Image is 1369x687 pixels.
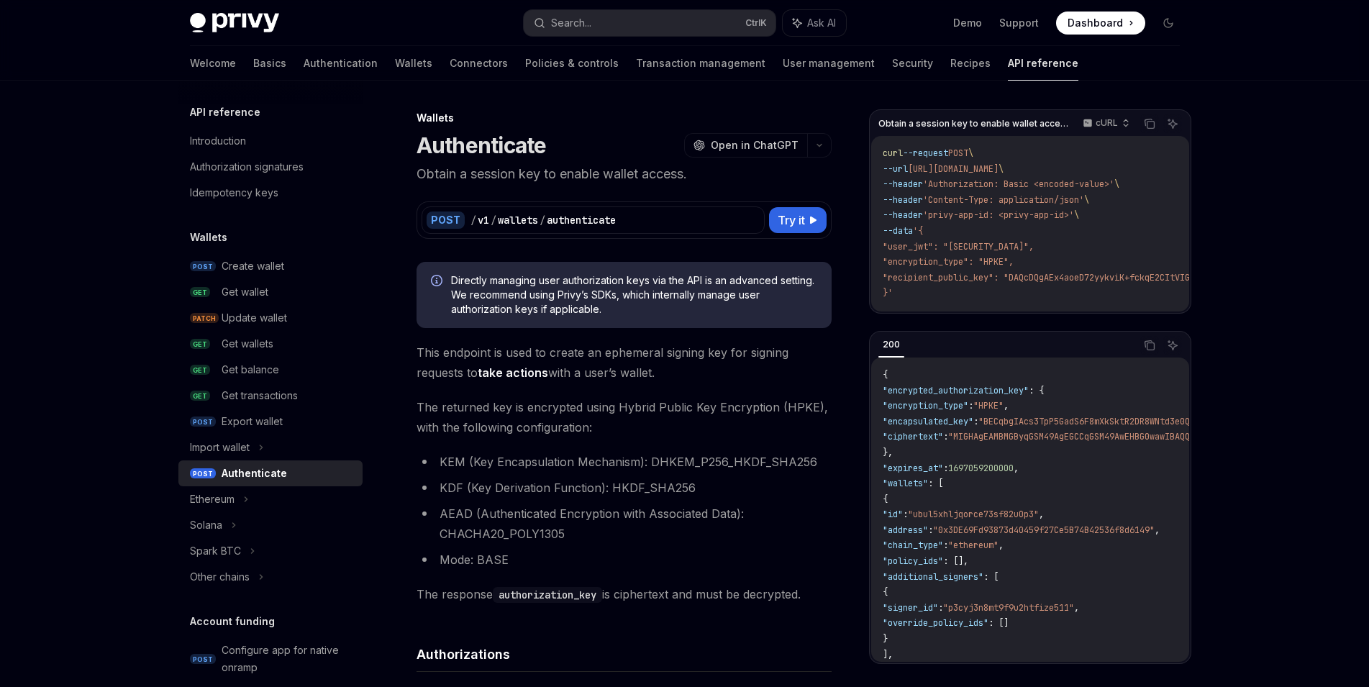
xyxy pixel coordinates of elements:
[973,400,1004,411] span: "HPKE"
[1004,400,1009,411] span: ,
[928,478,943,489] span: : [
[883,256,1014,268] span: "encryption_type": "HPKE",
[417,550,832,570] li: Mode: BASE
[190,491,235,508] div: Ethereum
[178,383,363,409] a: GETGet transactions
[908,509,1039,520] span: "ubul5xhljqorce73sf82u0p3"
[933,524,1155,536] span: "0x3DE69Fd93873d40459f27Ce5B74B42536f8d6149"
[883,571,983,583] span: "additional_signers"
[417,504,832,544] li: AEAD (Authenticated Encryption with Associated Data): CHACHA20_POLY1305
[908,163,999,175] span: [URL][DOMAIN_NAME]
[1029,385,1044,396] span: : {
[883,369,888,381] span: {
[783,46,875,81] a: User management
[190,104,260,121] h5: API reference
[999,540,1004,551] span: ,
[417,132,547,158] h1: Authenticate
[928,524,933,536] span: :
[178,637,363,681] a: POSTConfigure app for native onramp
[883,633,888,645] span: }
[222,335,273,352] div: Get wallets
[491,213,496,227] div: /
[417,111,832,125] div: Wallets
[883,617,988,629] span: "override_policy_ids"
[807,16,836,30] span: Ask AI
[1163,336,1182,355] button: Ask AI
[883,509,903,520] span: "id"
[883,447,893,458] span: },
[431,275,445,289] svg: Info
[883,163,908,175] span: --url
[783,10,846,36] button: Ask AI
[478,213,489,227] div: v1
[878,118,1069,129] span: Obtain a session key to enable wallet access.
[1074,602,1079,614] span: ,
[1163,114,1182,133] button: Ask AI
[178,279,363,305] a: GETGet wallet
[938,602,943,614] span: :
[222,465,287,482] div: Authenticate
[178,128,363,154] a: Introduction
[883,416,973,427] span: "encapsulated_key"
[923,178,1114,190] span: 'Authorization: Basic <encoded-value>'
[1014,463,1019,474] span: ,
[1155,524,1160,536] span: ,
[778,211,805,229] span: Try it
[525,46,619,81] a: Policies & controls
[417,397,832,437] span: The returned key is encrypted using Hybrid Public Key Encryption (HPKE), with the following confi...
[253,46,286,81] a: Basics
[178,180,363,206] a: Idempotency keys
[190,46,236,81] a: Welcome
[883,431,943,442] span: "ciphertext"
[178,305,363,331] a: PATCHUpdate wallet
[903,147,948,159] span: --request
[973,416,978,427] span: :
[883,178,923,190] span: --header
[417,342,832,383] span: This endpoint is used to create an ephemeral signing key for signing requests to with a user’s wa...
[943,555,968,567] span: : [],
[417,645,832,664] h4: Authorizations
[478,365,548,381] a: take actions
[178,460,363,486] a: POSTAuthenticate
[943,431,948,442] span: :
[999,163,1004,175] span: \
[1084,194,1089,206] span: \
[943,540,948,551] span: :
[493,587,602,603] code: authorization_key
[417,164,832,184] p: Obtain a session key to enable wallet access.
[883,241,1034,252] span: "user_jwt": "[SECURITY_DATA]",
[883,209,923,221] span: --header
[1008,46,1078,81] a: API reference
[883,524,928,536] span: "address"
[883,463,943,474] span: "expires_at"
[948,147,968,159] span: POST
[1140,336,1159,355] button: Copy the contents from the code block
[222,258,284,275] div: Create wallet
[711,138,799,153] span: Open in ChatGPT
[222,642,354,676] div: Configure app for native onramp
[923,194,1084,206] span: 'Content-Type: application/json'
[883,478,928,489] span: "wallets"
[190,184,278,201] div: Idempotency keys
[451,273,817,317] span: Directly managing user authorization keys via the API is an advanced setting. We recommend using ...
[417,452,832,472] li: KEM (Key Encapsulation Mechanism): DHKEM_P256_HKDF_SHA256
[1056,12,1145,35] a: Dashboard
[190,568,250,586] div: Other chains
[883,194,923,206] span: --header
[190,417,216,427] span: POST
[190,339,210,350] span: GET
[222,413,283,430] div: Export wallet
[968,400,973,411] span: :
[1140,114,1159,133] button: Copy the contents from the code block
[395,46,432,81] a: Wallets
[999,16,1039,30] a: Support
[913,225,923,237] span: '{
[684,133,807,158] button: Open in ChatGPT
[883,225,913,237] span: --data
[190,542,241,560] div: Spark BTC
[883,649,893,660] span: ],
[190,132,246,150] div: Introduction
[450,46,508,81] a: Connectors
[540,213,545,227] div: /
[190,391,210,401] span: GET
